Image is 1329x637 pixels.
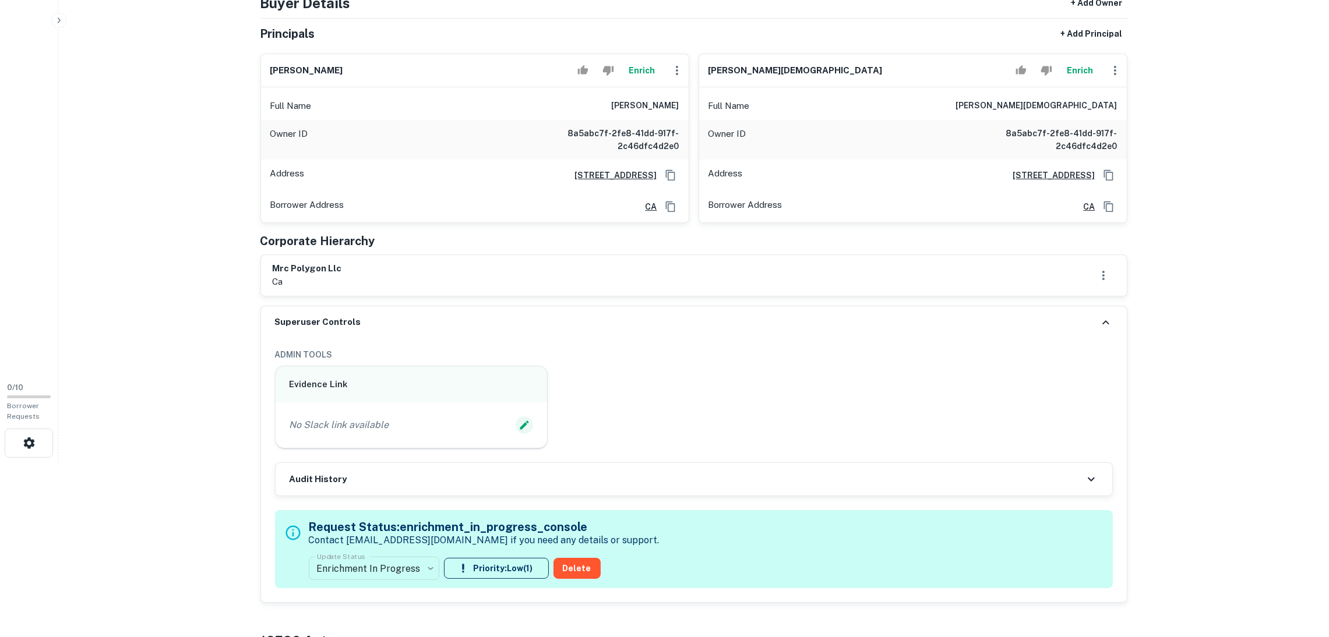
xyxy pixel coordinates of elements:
p: Owner ID [270,127,308,153]
button: Enrich [1062,59,1099,82]
button: Accept [1011,59,1031,82]
h6: Evidence Link [290,378,534,391]
button: Enrich [623,59,661,82]
label: Update Status [317,551,365,561]
h6: 8a5abc7f-2fe8-41dd-917f-2c46dfc4d2e0 [540,127,679,153]
h5: Principals [260,25,315,43]
span: Borrower Requests [7,402,40,420]
button: Copy Address [1100,167,1118,184]
p: Address [708,167,743,184]
h6: Superuser Controls [275,316,361,329]
p: ca [273,275,342,289]
p: Full Name [708,99,750,113]
h6: [PERSON_NAME][DEMOGRAPHIC_DATA] [708,64,883,77]
p: Address [270,167,305,184]
button: Accept [573,59,593,82]
h6: Audit History [290,473,347,486]
button: Edit Slack Link [516,416,533,434]
button: Priority:Low(1) [444,558,549,579]
h5: Corporate Hierarchy [260,232,375,250]
div: Enrichment In Progress [309,552,439,585]
h6: [PERSON_NAME][DEMOGRAPHIC_DATA] [956,99,1118,113]
a: CA [1074,200,1095,213]
a: CA [636,200,657,213]
p: Owner ID [708,127,746,153]
h6: ADMIN TOOLS [275,348,1113,361]
h6: [PERSON_NAME] [612,99,679,113]
button: Copy Address [1100,198,1118,215]
span: 0 / 10 [7,383,23,392]
iframe: Chat Widget [1271,544,1329,600]
button: Delete [554,558,601,579]
a: [STREET_ADDRESS] [1004,169,1095,182]
p: Borrower Address [708,198,782,215]
p: Contact [EMAIL_ADDRESS][DOMAIN_NAME] if you need any details or support. [309,533,660,547]
h6: [PERSON_NAME] [270,64,343,77]
h6: mrc polygon llc [273,262,342,275]
h5: Request Status: enrichment_in_progress_console [309,518,660,536]
p: No Slack link available [290,418,389,432]
button: Reject [1036,59,1056,82]
p: Full Name [270,99,312,113]
button: Reject [598,59,618,82]
h6: 8a5abc7f-2fe8-41dd-917f-2c46dfc4d2e0 [978,127,1118,153]
a: [STREET_ADDRESS] [566,169,657,182]
button: + Add Principal [1056,23,1127,44]
button: Copy Address [662,167,679,184]
button: Copy Address [662,198,679,215]
p: Borrower Address [270,198,344,215]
